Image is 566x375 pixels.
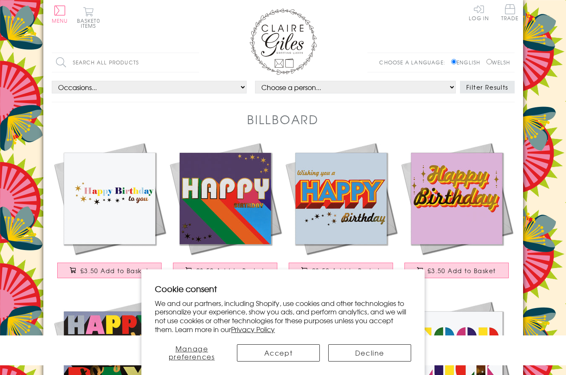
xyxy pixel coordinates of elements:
img: Birthday Card, Happy Birthday, Pink background and stars, with gold foil [399,141,515,256]
a: Birthday Card, Happy Birthday to You, Rainbow colours, with gold foil £3.50 Add to Basket [52,141,167,287]
label: Welsh [486,59,510,66]
img: Birthday Card, Happy Birthday to You, Rainbow colours, with gold foil [52,141,167,256]
img: Birthday Card, Wishing you a Happy Birthday, Block letters, with gold foil [283,141,399,256]
input: Welsh [486,59,492,64]
p: Choose a language: [379,59,449,66]
button: £3.50 Add to Basket [404,263,509,278]
input: English [451,59,457,64]
button: £3.50 Add to Basket [57,263,162,278]
span: £3.50 Add to Basket [428,266,496,275]
button: Decline [328,344,411,362]
button: Basket0 items [77,7,100,28]
a: Log In [469,4,489,21]
button: Menu [52,5,68,23]
button: Accept [237,344,320,362]
a: Privacy Policy [231,324,275,334]
span: Manage preferences [169,343,215,362]
p: We and our partners, including Shopify, use cookies and other technologies to personalize your ex... [155,299,411,334]
h2: Cookie consent [155,283,411,295]
a: Trade [501,4,519,22]
button: £3.50 Add to Basket [289,263,393,278]
button: £3.50 Add to Basket [173,263,277,278]
a: Birthday Card, Happy Birthday, Pink background and stars, with gold foil £3.50 Add to Basket [399,141,515,287]
span: Menu [52,17,68,24]
input: Search [191,53,199,72]
input: Search all products [52,53,199,72]
img: Claire Giles Greetings Cards [250,8,317,75]
span: Trade [501,4,519,21]
img: Birthday Card, Happy Birthday, Rainbow colours, with gold foil [167,141,283,256]
label: English [451,59,484,66]
span: £3.50 Add to Basket [80,266,149,275]
span: £3.50 Add to Basket [312,266,380,275]
span: 0 items [81,17,100,29]
h1: Billboard [247,111,319,128]
button: Filter Results [460,81,515,93]
span: £3.50 Add to Basket [196,266,265,275]
a: Birthday Card, Happy Birthday, Rainbow colours, with gold foil £3.50 Add to Basket [167,141,283,287]
a: Birthday Card, Wishing you a Happy Birthday, Block letters, with gold foil £3.50 Add to Basket [283,141,399,287]
button: Manage preferences [155,344,229,362]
